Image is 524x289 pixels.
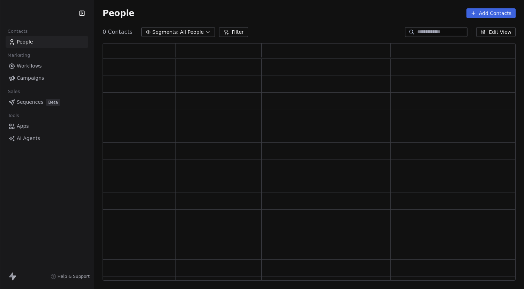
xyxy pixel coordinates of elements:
[58,274,90,279] span: Help & Support
[219,27,248,37] button: Filter
[5,50,33,61] span: Marketing
[5,26,31,37] span: Contacts
[6,72,88,84] a: Campaigns
[17,135,40,142] span: AI Agents
[17,123,29,130] span: Apps
[103,8,134,18] span: People
[6,36,88,48] a: People
[103,28,133,36] span: 0 Contacts
[103,59,520,281] div: grid
[152,29,179,36] span: Segments:
[17,62,42,70] span: Workflows
[17,99,43,106] span: Sequences
[5,86,23,97] span: Sales
[180,29,204,36] span: All People
[6,96,88,108] a: SequencesBeta
[476,27,516,37] button: Edit View
[46,99,60,106] span: Beta
[466,8,516,18] button: Add Contacts
[17,38,33,46] span: People
[6,60,88,72] a: Workflows
[6,120,88,132] a: Apps
[5,110,22,121] span: Tools
[51,274,90,279] a: Help & Support
[17,75,44,82] span: Campaigns
[6,133,88,144] a: AI Agents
